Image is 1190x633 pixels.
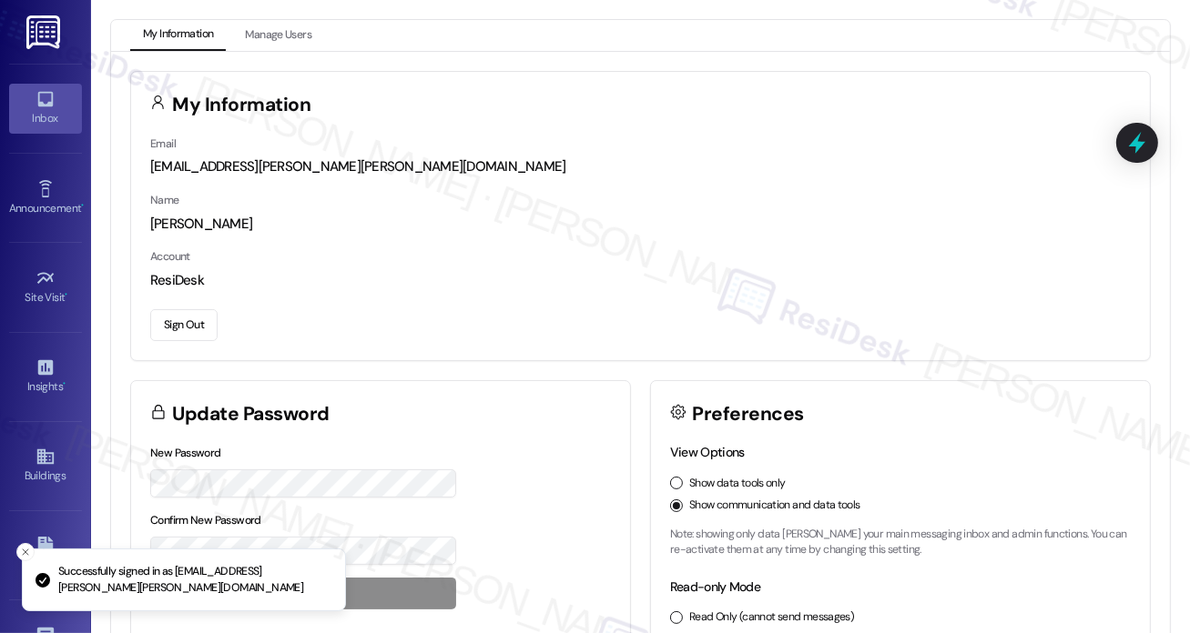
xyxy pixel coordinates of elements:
label: Confirm New Password [150,513,261,527]
p: Note: showing only data [PERSON_NAME] your main messaging inbox and admin functions. You can re-a... [670,527,1131,558]
label: Name [150,193,179,207]
a: Insights • [9,352,82,401]
label: Email [150,136,176,151]
label: Show communication and data tools [689,497,860,514]
h3: Update Password [173,405,330,424]
a: Leads [9,531,82,580]
span: • [63,377,66,390]
span: • [81,199,84,212]
p: Successfully signed in as [EMAIL_ADDRESS][PERSON_NAME][PERSON_NAME][DOMAIN_NAME] [58,564,331,596]
img: ResiDesk Logo [26,15,64,49]
span: • [66,288,68,301]
div: [PERSON_NAME] [150,215,1131,234]
h3: Preferences [693,405,804,424]
label: Show data tools only [689,476,786,492]
label: Read-only Mode [670,578,760,595]
a: Inbox [9,84,82,133]
h3: My Information [173,95,311,115]
a: Site Visit • [9,263,82,312]
button: My Information [130,20,226,51]
div: ResiDesk [150,271,1131,290]
label: Account [150,249,190,264]
label: New Password [150,446,221,460]
label: Read Only (cannot send messages) [689,609,854,626]
div: [EMAIL_ADDRESS][PERSON_NAME][PERSON_NAME][DOMAIN_NAME] [150,157,1131,176]
label: View Options [670,444,745,460]
a: Buildings [9,441,82,490]
button: Manage Users [232,20,324,51]
button: Sign Out [150,309,218,341]
button: Close toast [16,543,35,561]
